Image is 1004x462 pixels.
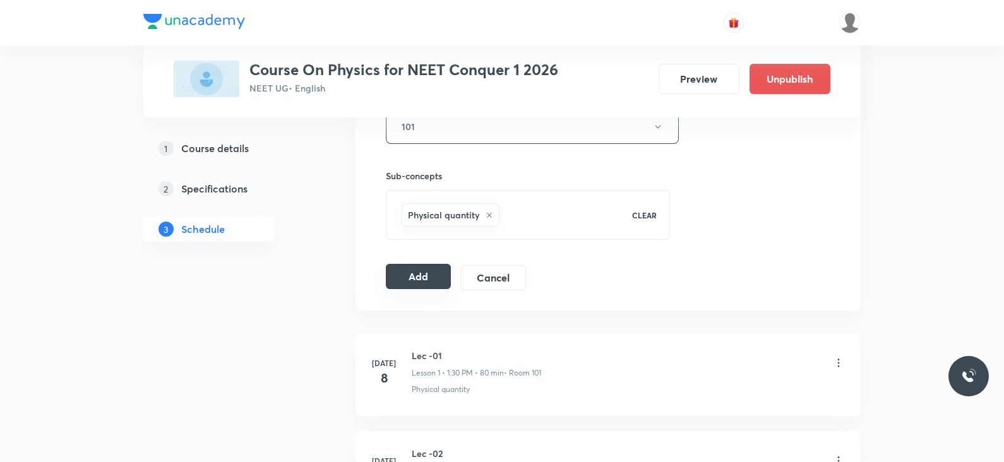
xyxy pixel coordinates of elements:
h5: Schedule [181,222,225,237]
img: Company Logo [143,14,245,29]
p: Physical quantity [412,384,470,395]
h5: Specifications [181,181,248,196]
img: avatar [728,17,739,28]
button: Cancel [461,265,526,290]
h6: Lec -02 [412,447,546,460]
p: 3 [158,222,174,237]
h4: 8 [371,369,397,388]
a: 2Specifications [143,176,315,201]
button: avatar [724,13,744,33]
img: Saniya Tarannum [839,12,861,33]
img: ttu [961,369,976,384]
p: Lesson 1 • 1:30 PM • 80 min [412,367,504,379]
button: Add [386,264,451,289]
p: 2 [158,181,174,196]
p: NEET UG • English [249,81,558,95]
h6: Sub-concepts [386,169,670,182]
button: 101 [386,109,679,144]
h6: Physical quantity [408,208,479,222]
button: Preview [659,64,739,94]
h6: Lec -01 [412,349,541,362]
h6: [DATE] [371,357,397,369]
p: CLEAR [632,210,657,221]
img: FD258422-EC15-4E26-98ED-E5BB3D6FD644_plus.png [174,61,239,97]
p: • Room 101 [504,367,541,379]
a: Company Logo [143,14,245,32]
h3: Course On Physics for NEET Conquer 1 2026 [249,61,558,79]
button: Unpublish [750,64,830,94]
a: 1Course details [143,136,315,161]
h5: Course details [181,141,249,156]
p: 1 [158,141,174,156]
